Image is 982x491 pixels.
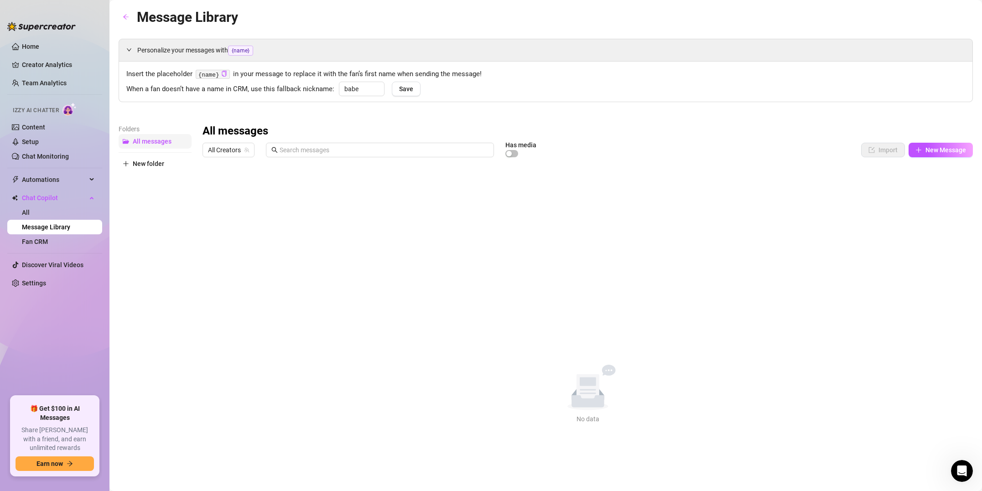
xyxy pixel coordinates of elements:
[16,404,94,422] span: 🎁 Get $100 in AI Messages
[77,11,112,21] p: A few hours
[67,460,73,467] span: arrow-right
[80,242,171,260] button: I need an explanation❓
[52,5,66,20] img: Profile image for Yoni
[244,147,249,153] span: team
[119,134,192,149] button: All messages
[22,191,87,205] span: Chat Copilot
[22,238,48,245] a: Fan CRM
[137,45,965,56] span: Personalize your messages with
[12,176,19,183] span: thunderbolt
[280,145,488,155] input: Search messages
[36,460,63,467] span: Earn now
[143,4,160,21] button: Home
[126,69,965,80] span: Insert the placeholder in your message to replace it with the fan’s first name when sending the m...
[13,106,59,115] span: Izzy AI Chatter
[221,71,227,77] span: copy
[271,147,278,153] span: search
[22,43,39,50] a: Home
[160,4,177,20] div: Close
[26,5,41,20] img: Profile image for Ella
[22,153,69,160] a: Chat Monitoring
[119,39,972,61] div: Personalize your messages with{name}
[123,160,129,167] span: plus
[22,223,70,231] a: Message Library
[22,209,30,216] a: All
[546,414,630,424] div: No data
[15,58,127,67] div: Hey, What brings you here [DATE]?
[39,5,53,20] img: Profile image for Giselle
[42,288,171,306] button: Desktop App and Browser Extention
[70,5,127,11] h1: 🌟 Supercreator
[208,143,249,157] span: All Creators
[15,74,91,80] div: [PERSON_NAME] • Just now
[16,456,94,471] button: Earn nowarrow-right
[925,146,966,154] span: New Message
[126,84,334,95] span: When a fan doesn’t have a name in CRM, use this fallback nickname:
[6,4,23,21] button: go back
[196,70,230,79] code: {name}
[22,138,39,145] a: Setup
[123,138,129,145] span: folder-open
[22,261,83,269] a: Discover Viral Videos
[7,52,135,72] div: Hey, What brings you here [DATE]?[PERSON_NAME] • Just now
[123,14,129,20] span: arrow-left
[62,103,77,116] img: AI Chatter
[137,6,238,28] article: Message Library
[40,265,171,283] button: Get started with the Desktop app ⭐️
[951,460,973,482] iframe: Intercom live chat
[133,138,171,145] span: All messages
[119,156,192,171] button: New folder
[22,79,67,87] a: Team Analytics
[22,279,46,287] a: Settings
[22,172,87,187] span: Automations
[203,124,268,139] h3: All messages
[505,142,536,148] article: Has media
[119,124,192,134] article: Folders
[12,195,18,201] img: Chat Copilot
[909,143,973,157] button: New Message
[12,211,171,238] button: Izzy Credits, billing & subscription or Affiliate Program 💵
[399,85,413,93] span: Save
[7,22,76,31] img: logo-BBDzfeDw.svg
[16,426,94,453] span: Share [PERSON_NAME] with a friend, and earn unlimited rewards
[915,147,922,153] span: plus
[40,188,110,207] button: Izzy AI Chatter 👩
[111,188,171,207] button: Report Bug 🐛
[133,160,164,167] span: New folder
[221,71,227,78] button: Click to Copy
[22,57,95,72] a: Creator Analytics
[228,46,253,56] span: {name}
[22,124,45,131] a: Content
[392,82,421,96] button: Save
[7,52,175,93] div: Ella says…
[126,47,132,52] span: expanded
[861,143,905,157] button: Import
